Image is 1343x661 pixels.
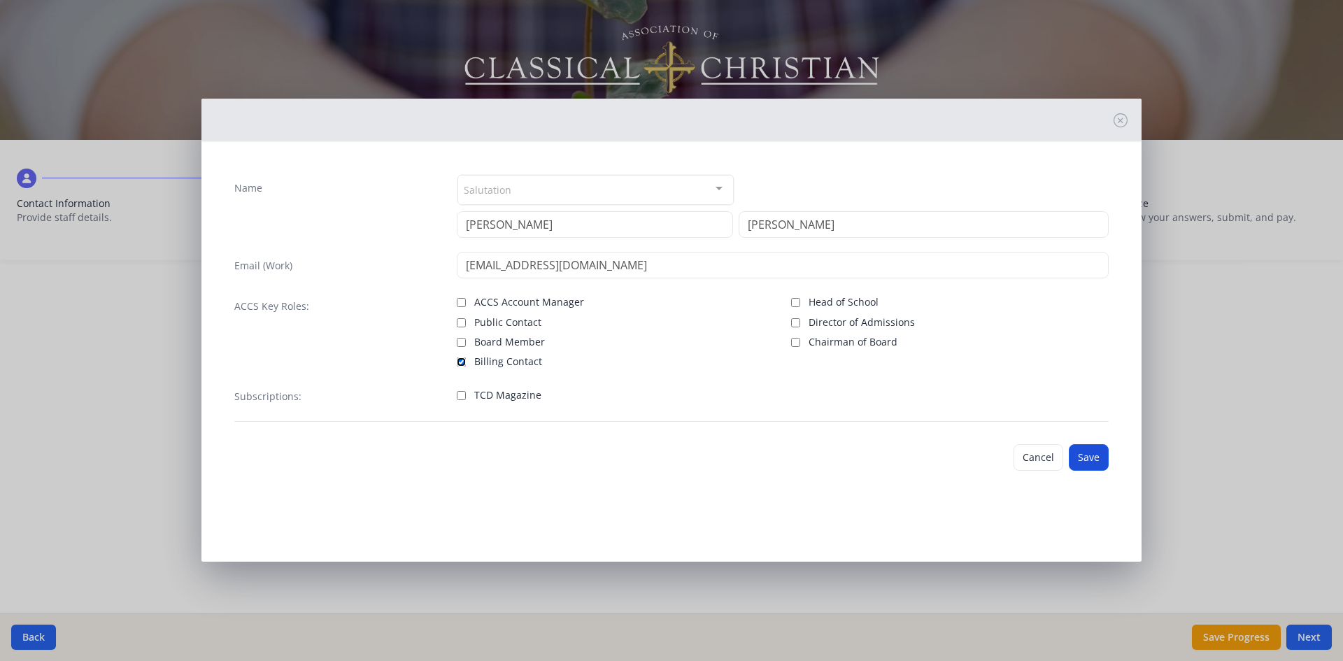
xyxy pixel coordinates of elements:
input: Billing Contact [457,357,466,367]
input: Head of School [791,298,800,307]
input: Public Contact [457,318,466,327]
span: TCD Magazine [474,388,541,402]
input: TCD Magazine [457,391,466,400]
input: Last Name [739,211,1109,238]
button: Save [1069,444,1109,471]
input: Director of Admissions [791,318,800,327]
label: ACCS Key Roles: [234,299,309,313]
label: Email (Work) [234,259,292,273]
input: Chairman of Board [791,338,800,347]
input: ACCS Account Manager [457,298,466,307]
span: Head of School [809,295,879,309]
button: Cancel [1014,444,1063,471]
label: Subscriptions: [234,390,301,404]
span: Director of Admissions [809,315,915,329]
span: ACCS Account Manager [474,295,584,309]
span: Chairman of Board [809,335,897,349]
span: Public Contact [474,315,541,329]
input: contact@site.com [457,252,1109,278]
span: Board Member [474,335,545,349]
span: Salutation [464,181,511,197]
input: Board Member [457,338,466,347]
label: Name [234,181,262,195]
input: First Name [457,211,733,238]
span: Billing Contact [474,355,542,369]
